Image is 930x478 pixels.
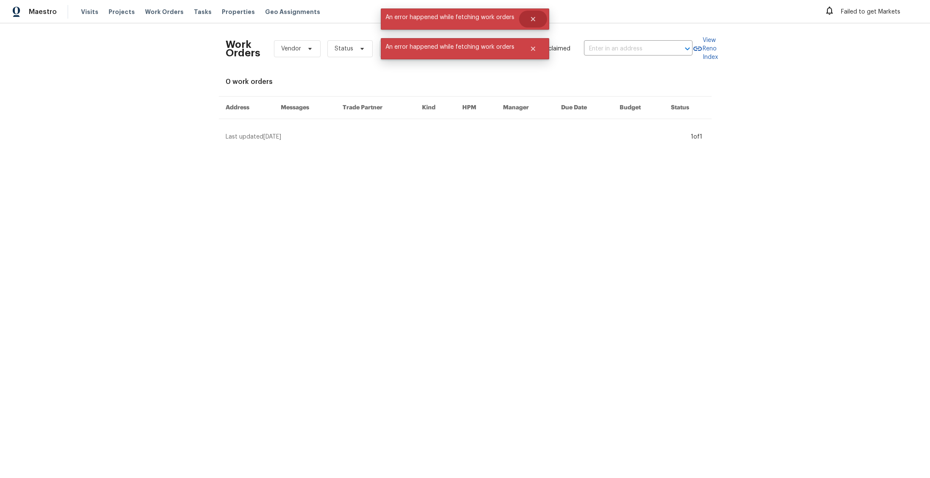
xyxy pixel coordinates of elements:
span: Geo Assignments [265,8,320,16]
button: Close [519,40,547,57]
button: Close [519,11,547,28]
span: Tasks [194,9,212,15]
span: Work Orders [145,8,184,16]
th: Address [219,97,274,119]
span: Visits [81,8,98,16]
div: 1 of 1 [691,133,702,141]
th: Due Date [554,97,613,119]
span: Properties [222,8,255,16]
div: Last updated [226,133,688,141]
th: Messages [274,97,336,119]
button: Open [681,43,693,55]
th: Trade Partner [336,97,415,119]
h2: Work Orders [226,40,260,57]
span: [DATE] [263,134,281,140]
span: An error happened while fetching work orders [381,8,519,26]
th: Status [664,97,711,119]
span: Unclaimed [541,44,570,53]
span: Projects [109,8,135,16]
th: HPM [455,97,496,119]
th: Kind [415,97,455,119]
span: Maestro [29,8,57,16]
span: An error happened while fetching work orders [381,38,519,56]
div: Failed to get Markets [824,5,917,19]
a: View Reno Index [693,36,718,61]
th: Budget [613,97,664,119]
span: Status [335,44,353,53]
th: Manager [496,97,555,119]
span: Vendor [281,44,301,53]
div: 0 work orders [226,78,705,86]
input: Enter in an address [584,42,669,56]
